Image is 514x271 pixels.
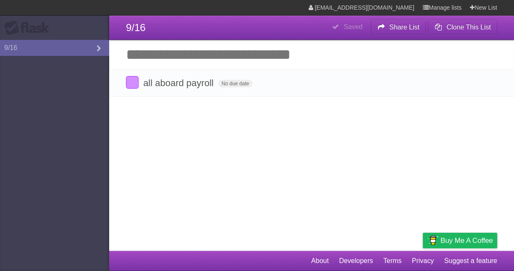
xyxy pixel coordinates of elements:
[427,233,438,247] img: Buy me a coffee
[126,22,146,33] span: 9/16
[344,23,362,30] b: Saved
[389,24,420,31] b: Share List
[218,80,252,87] span: No due date
[143,78,216,88] span: all aboard payroll
[371,20,426,35] button: Share List
[428,20,497,35] button: Clone This List
[4,21,55,36] div: Flask
[339,253,373,269] a: Developers
[423,233,497,248] a: Buy me a coffee
[126,76,139,89] label: Done
[383,253,402,269] a: Terms
[311,253,329,269] a: About
[444,253,497,269] a: Suggest a feature
[441,233,493,248] span: Buy me a coffee
[412,253,434,269] a: Privacy
[446,24,491,31] b: Clone This List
